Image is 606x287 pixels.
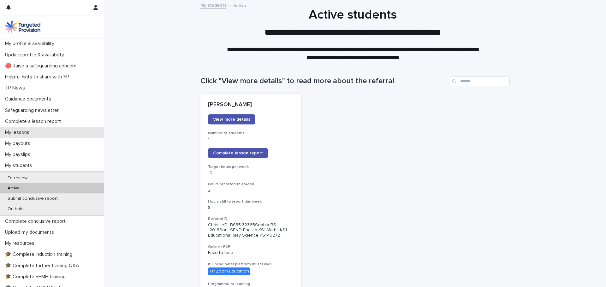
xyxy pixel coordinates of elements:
p: Helpful hints to share with YP [3,74,74,80]
h1: Active students [198,7,508,22]
p: 1 [208,137,294,142]
p: 🎓 Complete induction training [3,251,77,257]
h3: Hours still to report this week [208,199,294,204]
p: 2 [208,188,294,193]
p: My resources [3,240,39,246]
a: View more details [208,114,255,124]
p: Complete a lesson report [3,118,66,124]
p: Active [3,186,25,191]
h3: Online / F2F [208,244,294,250]
h3: Number of students [208,131,294,136]
p: 10 [208,170,294,176]
span: Complete lesson report [213,151,263,155]
p: Submit conclusive report [3,196,63,201]
a: Complete lesson report [208,148,268,158]
p: Complete conclusive report [3,218,71,224]
p: Face to face [208,250,294,255]
div: TP Zoom Education [208,267,250,275]
p: TP News [3,85,30,91]
span: View more details [213,117,250,122]
p: ChrissieD--BS35-32365Sophia-BS-12016Sout-SEND-English KS1 Maths KS1 Educational play Science KS1-... [208,222,294,238]
p: On hold [3,206,29,212]
p: My students [3,163,37,169]
h3: Programme of learning [208,282,294,287]
h3: Hours reported this week [208,182,294,187]
p: 8 [208,205,294,210]
p: 🎓 Complete further training Q&A [3,263,84,269]
p: Update profile & availability [3,52,69,58]
h3: If Online, what platform must I use? [208,262,294,267]
h3: Target hours per week [208,164,294,169]
p: Safeguarding newsletter [3,107,64,113]
p: Guidance documents [3,96,56,102]
p: 🔴 Raise a safeguarding concern [3,63,81,69]
p: Upload my documents [3,229,59,235]
img: M5nRWzHhSzIhMunXDL62 [5,20,40,33]
p: Active [233,2,246,9]
p: [PERSON_NAME] [208,101,294,108]
p: My payslips [3,152,35,158]
p: My lessons [3,129,34,135]
a: My students [200,1,226,9]
p: 🎓 Complete SEMH training [3,274,71,280]
input: Search [450,76,510,86]
p: My payouts [3,141,35,146]
h1: Click "View more details" to read more about the referral [200,77,447,86]
p: To review [3,175,33,181]
p: My profile & availability [3,41,59,47]
h3: Referral ID [208,216,294,221]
